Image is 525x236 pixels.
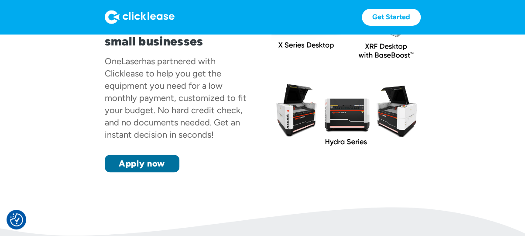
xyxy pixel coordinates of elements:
[105,56,247,140] div: has partnered with Clicklease to help you get the equipment you need for a low monthly payment, c...
[10,213,23,226] img: Revisit consent button
[10,213,23,226] button: Consent Preferences
[362,9,421,26] a: Get Started
[105,56,142,66] div: OneLaser
[105,20,254,48] h1: Equipment leasing for small businesses
[105,155,179,172] a: Apply now
[105,10,175,24] img: Logo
